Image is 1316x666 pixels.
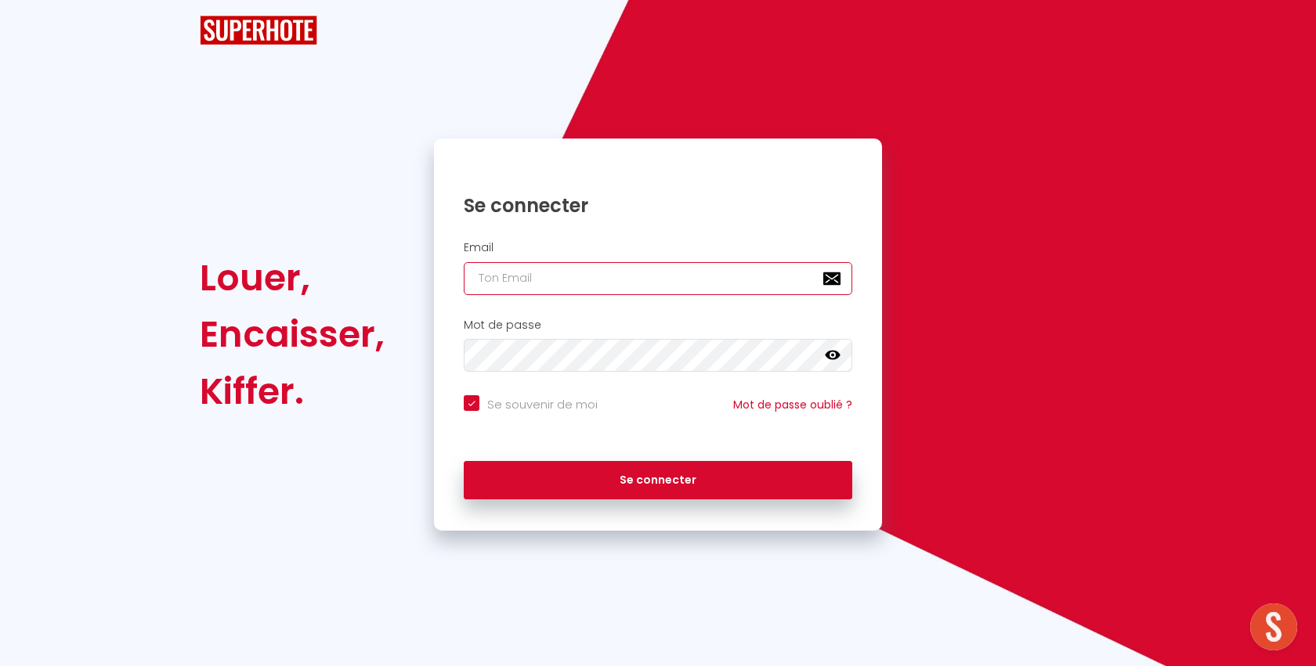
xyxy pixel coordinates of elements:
input: Ton Email [464,262,852,295]
h2: Mot de passe [464,319,852,332]
h2: Email [464,241,852,254]
div: Louer, [200,250,385,306]
h1: Se connecter [464,193,852,218]
img: SuperHote logo [200,16,317,45]
div: Kiffer. [200,363,385,419]
a: Mot de passe oublié ? [733,397,852,412]
button: Se connecter [464,461,852,500]
div: Open chat [1250,603,1297,650]
div: Encaisser, [200,306,385,362]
